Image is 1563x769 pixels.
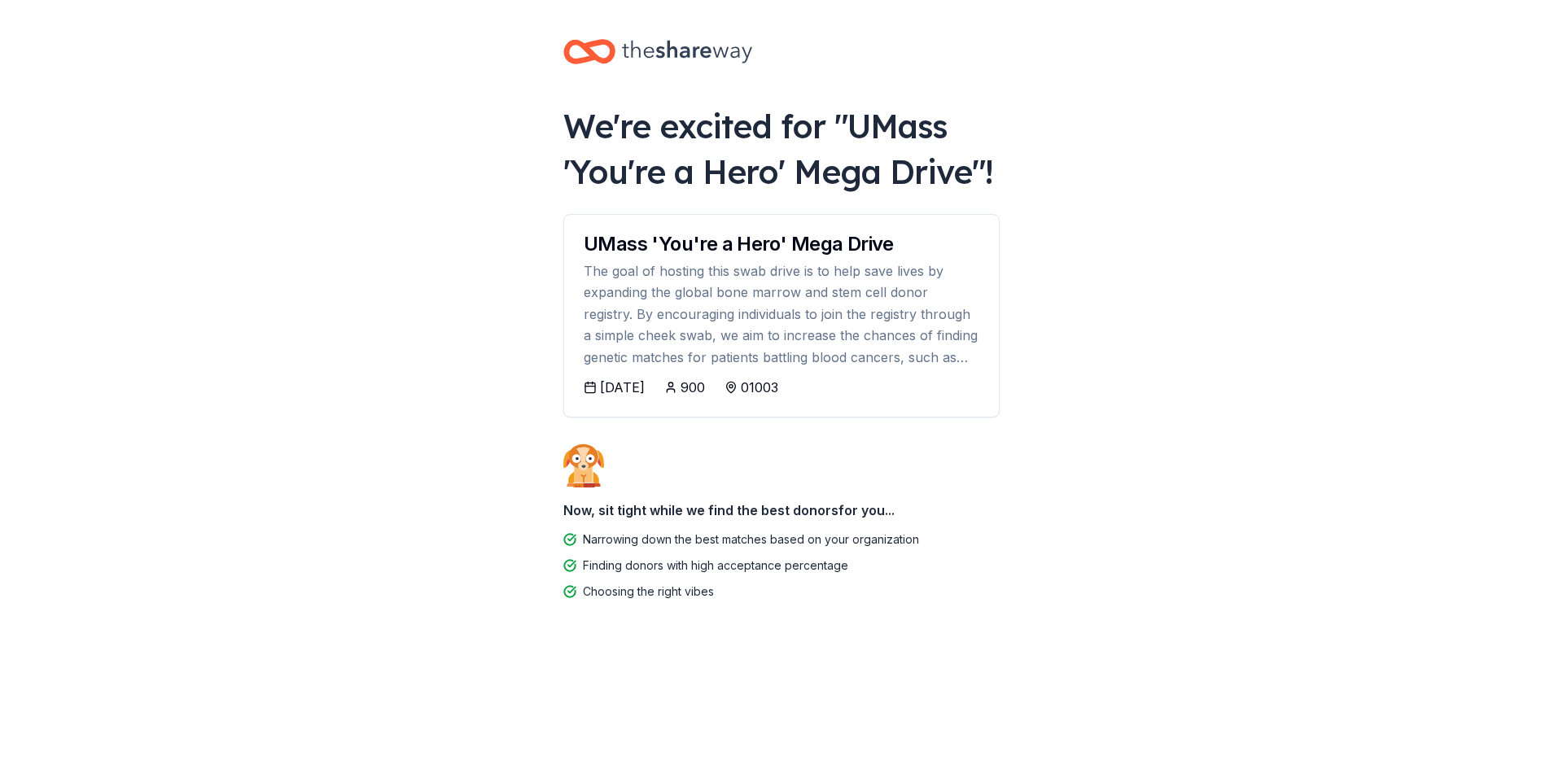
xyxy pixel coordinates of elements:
[563,103,1000,194] div: We're excited for " UMass 'You're a Hero' Mega Drive "!
[681,378,705,397] div: 900
[563,494,1000,527] div: Now, sit tight while we find the best donors for you...
[583,530,919,549] div: Narrowing down the best matches based on your organization
[584,260,979,368] div: The goal of hosting this swab drive is to help save lives by expanding the global bone marrow and...
[584,234,979,254] div: UMass 'You're a Hero' Mega Drive
[583,582,714,601] div: Choosing the right vibes
[563,443,604,487] img: Dog waiting patiently
[583,556,848,575] div: Finding donors with high acceptance percentage
[600,378,645,397] div: [DATE]
[741,378,778,397] div: 01003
